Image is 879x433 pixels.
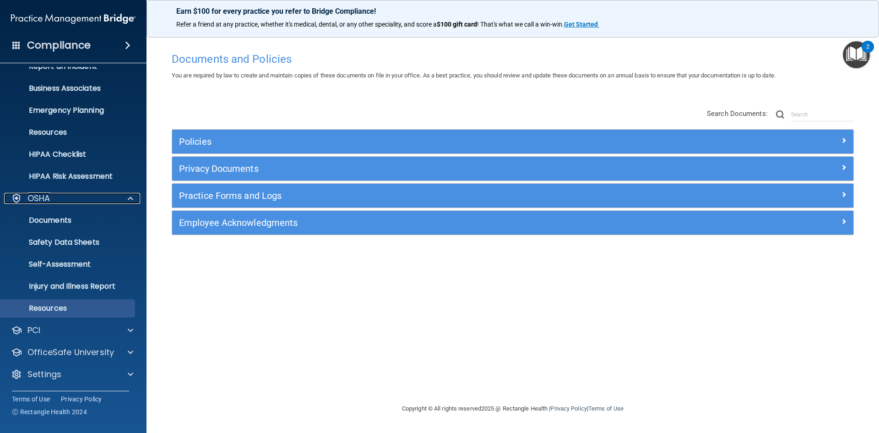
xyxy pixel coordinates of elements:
a: Settings [11,369,133,380]
p: Documents [6,216,131,225]
p: Injury and Illness Report [6,282,131,291]
span: ! That's what we call a win-win. [477,21,564,28]
p: Business Associates [6,84,131,93]
h5: Practice Forms and Logs [179,191,676,201]
span: Refer a friend at any practice, whether it's medical, dental, or any other speciality, and score a [176,21,437,28]
h5: Privacy Documents [179,164,676,174]
p: HIPAA Checklist [6,150,131,159]
a: PCI [11,325,133,336]
span: Ⓒ Rectangle Health 2024 [12,407,87,417]
a: Employee Acknowledgments [179,215,846,230]
a: Terms of Use [12,395,50,404]
p: PCI [27,325,40,336]
h4: Documents and Policies [172,53,854,65]
a: Policies [179,134,846,149]
span: You are required by law to create and maintain copies of these documents on file in your office. ... [172,72,776,79]
button: Open Resource Center, 2 new notifications [843,41,870,68]
p: HIPAA Risk Assessment [6,172,131,181]
h5: Employee Acknowledgments [179,218,676,228]
p: Emergency Planning [6,106,131,115]
p: Resources [6,128,131,137]
p: Safety Data Sheets [6,238,131,247]
strong: Get Started [564,21,598,28]
a: OfficeSafe University [11,347,133,358]
p: Self-Assessment [6,260,131,269]
a: Practice Forms and Logs [179,188,846,203]
span: Search Documents: [707,110,768,118]
a: Terms of Use [588,405,624,412]
p: Report an Incident [6,62,131,71]
p: Resources [6,304,131,313]
h4: Compliance [27,39,91,52]
h5: Policies [179,137,676,147]
img: PMB logo [11,10,136,28]
img: ic-search.3b580494.png [776,110,784,119]
p: OSHA [27,193,50,204]
a: OSHA [11,193,133,204]
a: Privacy Documents [179,161,846,176]
div: Copyright © All rights reserved 2025 @ Rectangle Health | | [346,394,680,423]
strong: $100 gift card [437,21,477,28]
a: Get Started [564,21,599,28]
a: Privacy Policy [550,405,586,412]
p: Settings [27,369,61,380]
a: Privacy Policy [61,395,102,404]
p: Earn $100 for every practice you refer to Bridge Compliance! [176,7,849,16]
div: 2 [866,47,869,59]
p: OfficeSafe University [27,347,114,358]
input: Search [791,108,854,121]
